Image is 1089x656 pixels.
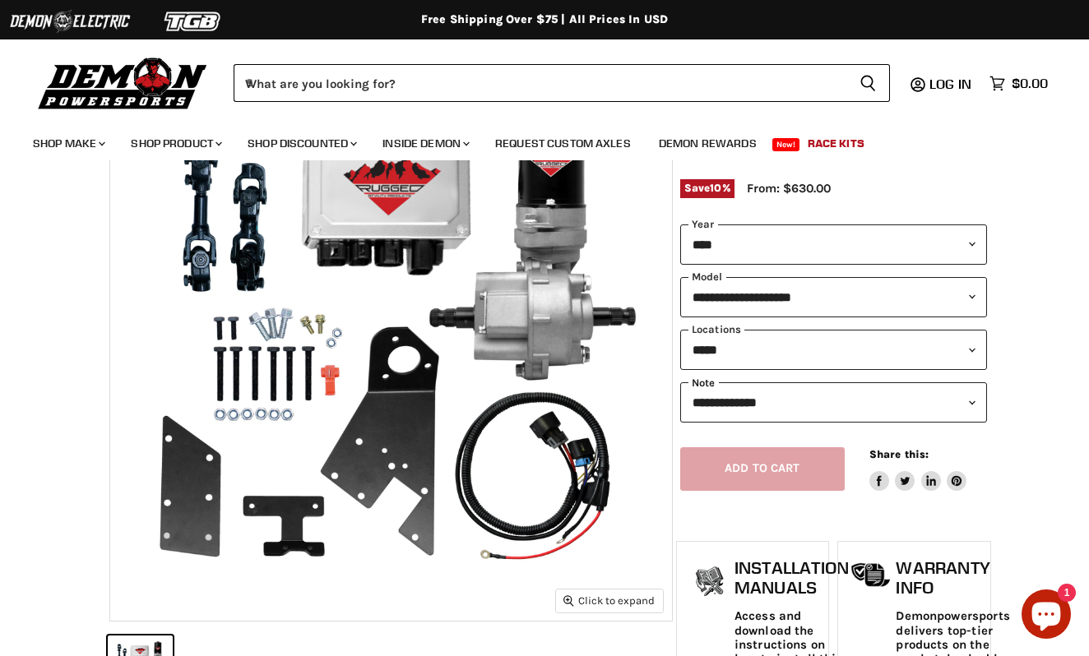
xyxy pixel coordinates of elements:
[680,330,987,370] select: keys
[734,558,849,597] h1: Installation Manuals
[235,127,367,160] a: Shop Discounted
[21,120,1044,160] ul: Main menu
[234,64,890,102] form: Product
[772,138,800,151] span: New!
[869,447,967,491] aside: Share this:
[21,127,115,160] a: Shop Make
[981,72,1056,95] a: $0.00
[556,589,663,612] button: Click to expand
[680,179,734,197] span: Save %
[646,127,769,160] a: Demon Rewards
[118,127,232,160] a: Shop Product
[234,64,846,102] input: When autocomplete results are available use up and down arrows to review and enter to select
[850,562,892,588] img: warranty-icon.png
[680,277,987,317] select: modal-name
[1017,589,1076,643] inbox-online-store-chat: Shopify online store chat
[1012,76,1048,91] span: $0.00
[110,60,671,621] img: IMAGE
[680,224,987,265] select: year
[8,6,132,37] img: Demon Electric Logo 2
[896,558,1009,597] h1: Warranty Info
[710,182,721,194] span: 10
[929,76,971,92] span: Log in
[680,382,987,423] select: keys
[33,53,213,112] img: Demon Powersports
[846,64,890,102] button: Search
[132,6,255,37] img: TGB Logo 2
[869,448,929,460] span: Share this:
[747,181,831,196] span: From: $630.00
[370,127,480,160] a: Inside Demon
[563,594,655,607] span: Click to expand
[795,127,877,160] a: Race Kits
[483,127,643,160] a: Request Custom Axles
[689,562,730,603] img: install_manual-icon.png
[922,76,981,91] a: Log in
